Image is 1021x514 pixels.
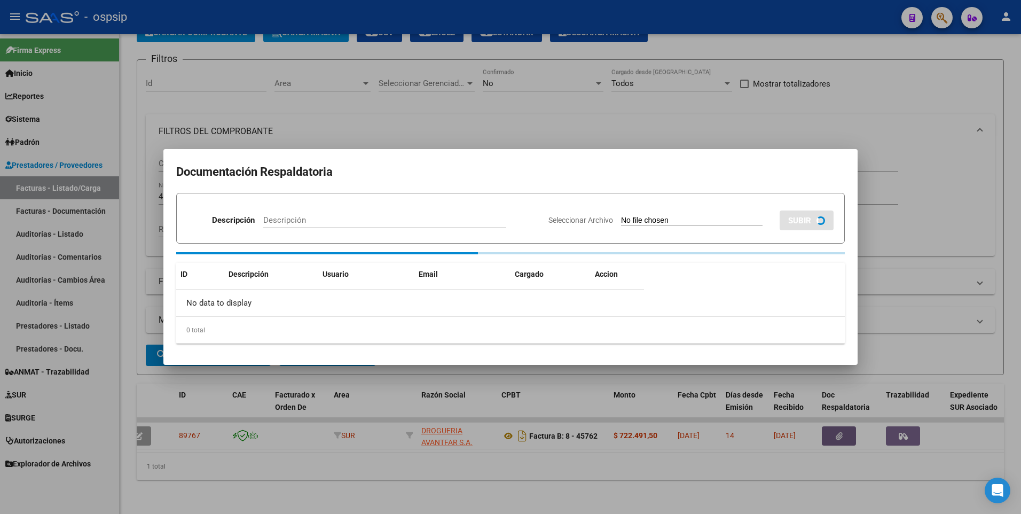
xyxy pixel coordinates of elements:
datatable-header-cell: Email [414,263,510,286]
span: ID [180,270,187,278]
span: Usuario [323,270,349,278]
span: Cargado [515,270,544,278]
span: SUBIR [788,216,811,225]
div: Open Intercom Messenger [985,478,1010,503]
h2: Documentación Respaldatoria [176,162,845,182]
button: SUBIR [780,211,834,230]
div: No data to display [176,290,644,316]
span: Email [419,270,438,278]
div: 0 total [176,317,845,344]
span: Accion [595,270,618,278]
datatable-header-cell: ID [176,263,224,286]
datatable-header-cell: Cargado [510,263,591,286]
span: Descripción [229,270,269,278]
datatable-header-cell: Usuario [318,263,414,286]
datatable-header-cell: Descripción [224,263,318,286]
p: Descripción [212,214,255,227]
datatable-header-cell: Accion [591,263,644,286]
span: Seleccionar Archivo [548,216,613,224]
